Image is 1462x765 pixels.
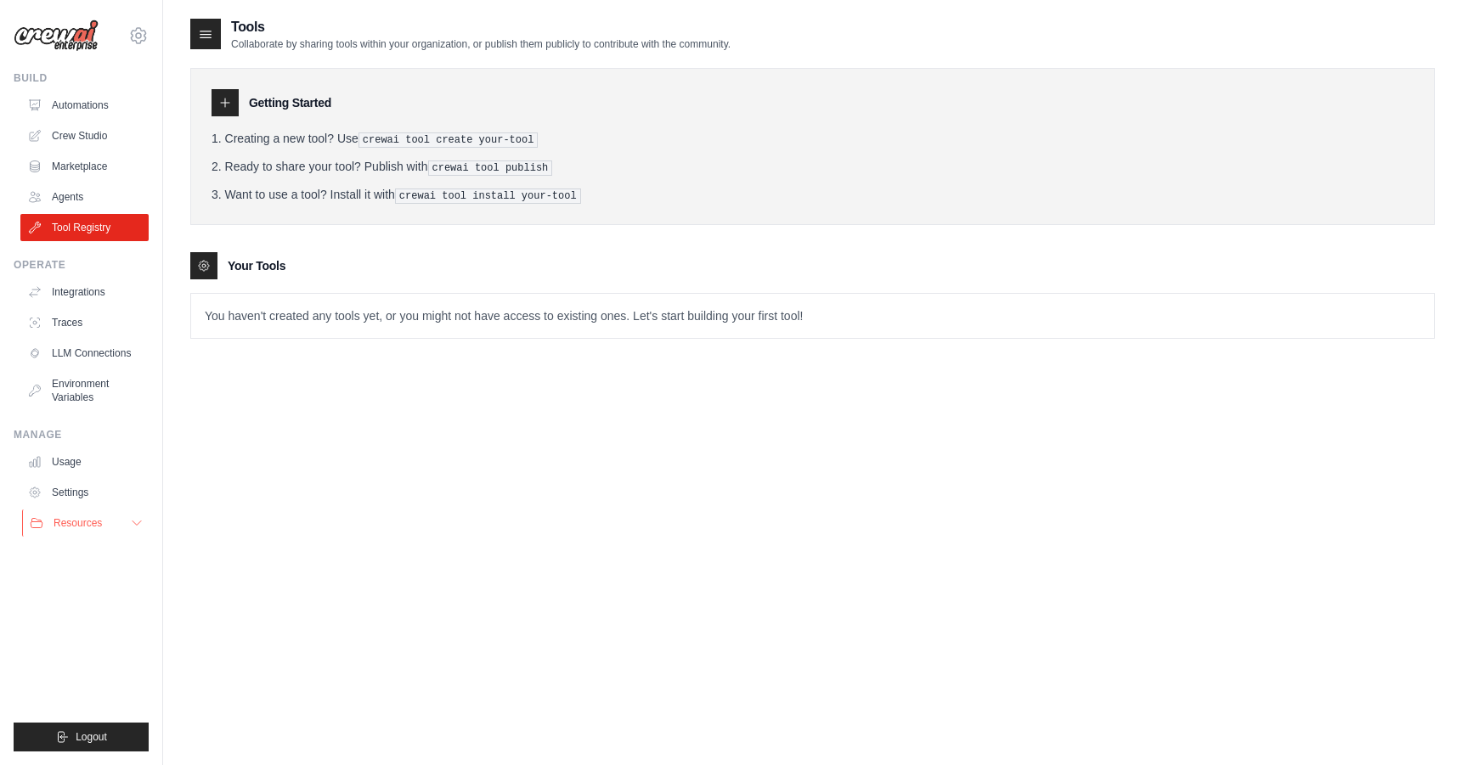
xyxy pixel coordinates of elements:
div: Operate [14,258,149,272]
a: Settings [20,479,149,506]
a: LLM Connections [20,340,149,367]
li: Ready to share your tool? Publish with [212,158,1414,176]
span: Resources [54,516,102,530]
pre: crewai tool publish [428,160,553,176]
a: Traces [20,309,149,336]
a: Agents [20,183,149,211]
button: Resources [22,509,150,537]
p: Collaborate by sharing tools within your organization, or publish them publicly to contribute wit... [231,37,731,51]
span: Logout [76,730,107,744]
a: Automations [20,92,149,119]
li: Want to use a tool? Install it with [212,186,1414,204]
p: You haven't created any tools yet, or you might not have access to existing ones. Let's start bui... [191,294,1434,338]
a: Tool Registry [20,214,149,241]
img: Logo [14,20,99,52]
li: Creating a new tool? Use [212,130,1414,148]
a: Usage [20,448,149,475]
h3: Your Tools [228,257,285,274]
a: Integrations [20,278,149,306]
h3: Getting Started [249,94,331,111]
a: Environment Variables [20,370,149,411]
a: Marketplace [20,153,149,180]
div: Build [14,71,149,85]
h2: Tools [231,17,731,37]
pre: crewai tool install your-tool [395,188,581,204]
a: Crew Studio [20,122,149,149]
button: Logout [14,723,149,751]
div: Manage [14,428,149,442]
pre: crewai tool create your-tool [358,132,539,148]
